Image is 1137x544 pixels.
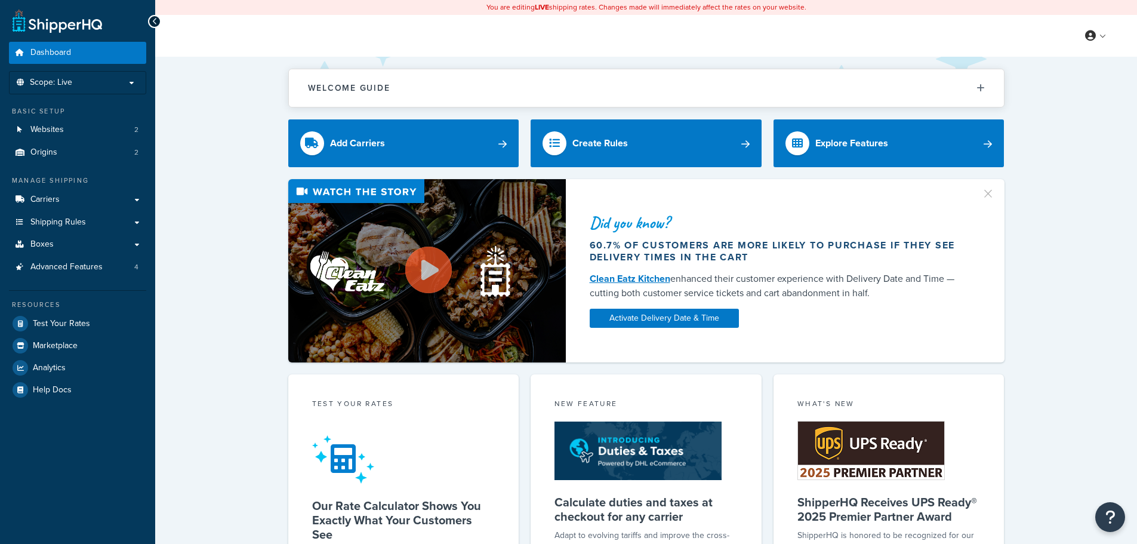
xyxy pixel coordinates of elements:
span: Websites [30,125,64,135]
div: Basic Setup [9,106,146,116]
li: Advanced Features [9,256,146,278]
img: Video thumbnail [288,179,566,362]
h2: Welcome Guide [308,84,390,93]
div: 60.7% of customers are more likely to purchase if they see delivery times in the cart [590,239,967,263]
span: Dashboard [30,48,71,58]
h5: ShipperHQ Receives UPS Ready® 2025 Premier Partner Award [797,495,981,524]
span: Analytics [33,363,66,373]
span: Shipping Rules [30,217,86,228]
a: Carriers [9,189,146,211]
div: Explore Features [815,135,888,152]
div: Manage Shipping [9,176,146,186]
span: Origins [30,147,57,158]
li: Websites [9,119,146,141]
a: Clean Eatz Kitchen [590,272,670,285]
h5: Our Rate Calculator Shows You Exactly What Your Customers See [312,499,495,542]
div: What's New [797,398,981,412]
span: Marketplace [33,341,78,351]
a: Analytics [9,357,146,379]
a: Create Rules [531,119,762,167]
a: Add Carriers [288,119,519,167]
a: Dashboard [9,42,146,64]
a: Advanced Features4 [9,256,146,278]
a: Marketplace [9,335,146,356]
div: New Feature [554,398,738,412]
a: Origins2 [9,142,146,164]
button: Welcome Guide [289,69,1004,107]
span: 2 [134,147,138,158]
span: Carriers [30,195,60,205]
div: Resources [9,300,146,310]
span: Test Your Rates [33,319,90,329]
a: Explore Features [774,119,1004,167]
a: Test Your Rates [9,313,146,334]
span: Scope: Live [30,78,72,88]
li: Origins [9,142,146,164]
div: Create Rules [572,135,628,152]
a: Boxes [9,233,146,256]
a: Websites2 [9,119,146,141]
span: Advanced Features [30,262,103,272]
span: Help Docs [33,385,72,395]
b: LIVE [535,2,549,13]
span: 2 [134,125,138,135]
button: Open Resource Center [1095,502,1125,532]
span: Boxes [30,239,54,250]
div: enhanced their customer experience with Delivery Date and Time — cutting both customer service ti... [590,272,967,300]
h5: Calculate duties and taxes at checkout for any carrier [554,495,738,524]
div: Test your rates [312,398,495,412]
div: Add Carriers [330,135,385,152]
a: Activate Delivery Date & Time [590,309,739,328]
span: 4 [134,262,138,272]
a: Help Docs [9,379,146,401]
a: Shipping Rules [9,211,146,233]
div: Did you know? [590,214,967,231]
